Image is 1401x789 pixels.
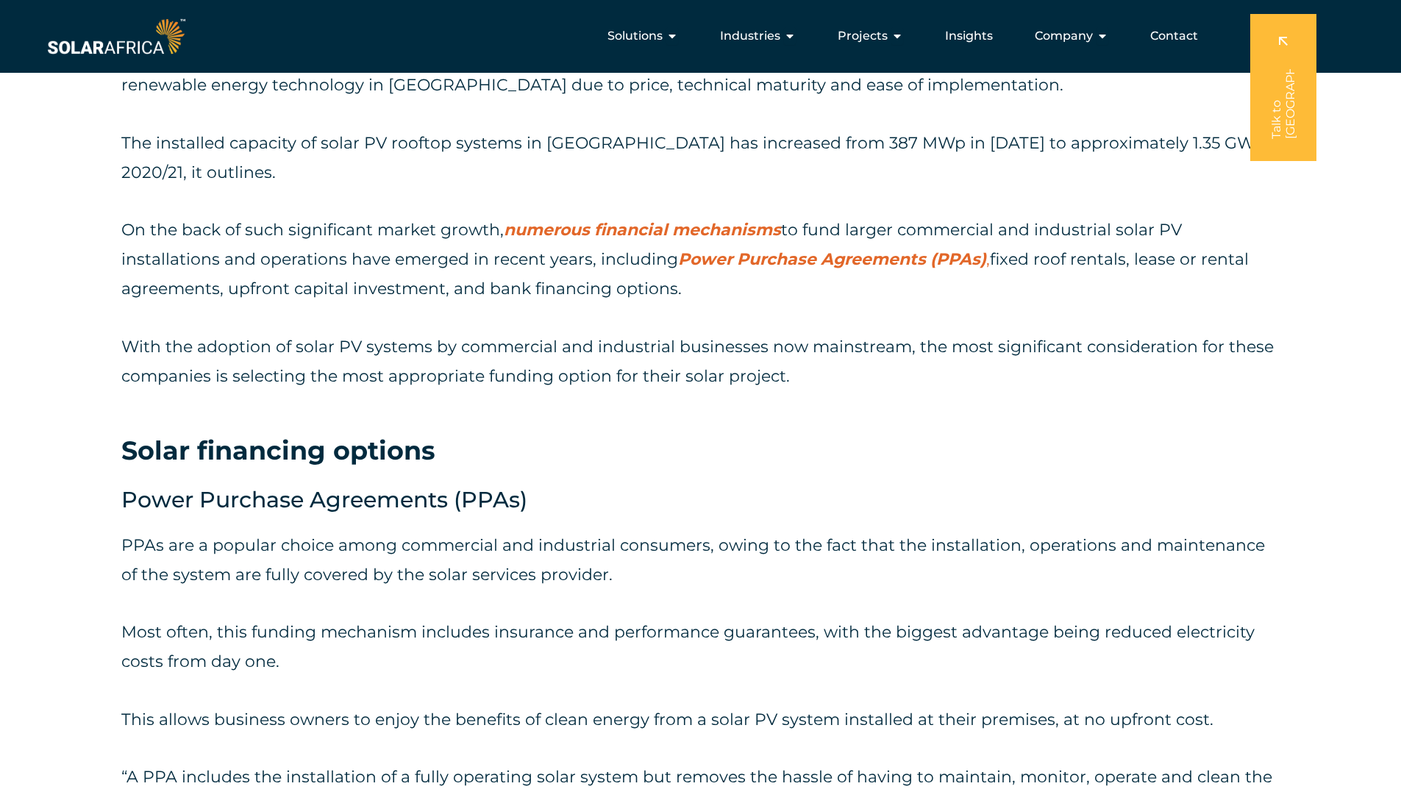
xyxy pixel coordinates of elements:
[720,27,780,45] span: Industries
[678,249,986,269] a: Power Purchase Agreements (PPAs)
[504,220,781,240] a: numerous financial mechanisms
[121,332,1280,391] p: With the adoption of solar PV systems by commercial and industrial businesses now mainstream, the...
[838,27,888,45] span: Projects
[121,531,1280,590] p: PPAs are a popular choice among commercial and industrial consumers, owing to the fact that the i...
[121,434,1280,468] h3: Solar financing options
[121,483,1280,516] h4: Power Purchase Agreements (PPAs)
[1035,27,1093,45] span: Company
[188,21,1210,51] nav: Menu
[678,249,990,269] span: ,
[188,21,1210,51] div: Menu Toggle
[607,27,663,45] span: Solutions
[945,27,993,45] a: Insights
[121,129,1280,188] p: The installed capacity of solar PV rooftop systems in [GEOGRAPHIC_DATA] has increased from 387 MW...
[121,618,1280,676] p: Most often, this funding mechanism includes insurance and performance guarantees, with the bigges...
[1150,27,1198,45] a: Contact
[121,705,1280,735] p: This allows business owners to enjoy the benefits of clean energy from a solar PV system installe...
[121,215,1280,304] p: On the back of such significant market growth, to fund larger commercial and industrial solar PV ...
